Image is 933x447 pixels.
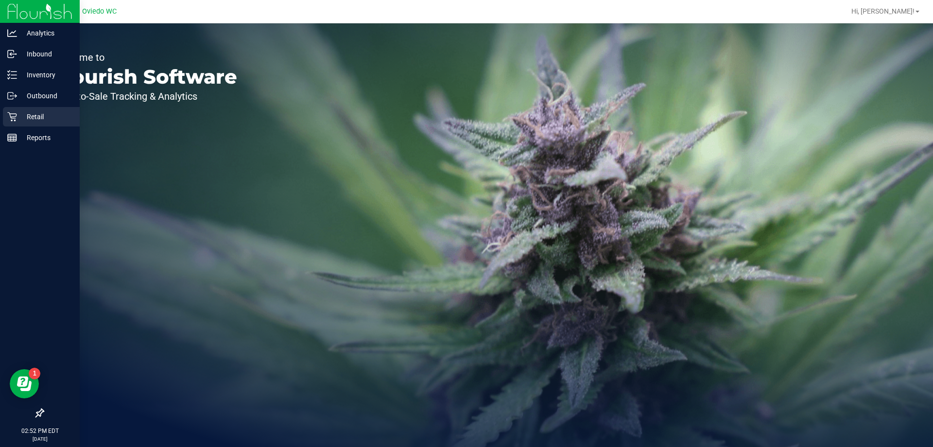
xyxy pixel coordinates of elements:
[29,368,40,379] iframe: Resource center unread badge
[17,48,75,60] p: Inbound
[17,90,75,102] p: Outbound
[17,132,75,143] p: Reports
[7,70,17,80] inline-svg: Inventory
[4,427,75,435] p: 02:52 PM EDT
[10,369,39,398] iframe: Resource center
[7,133,17,143] inline-svg: Reports
[851,7,915,15] span: Hi, [PERSON_NAME]!
[7,28,17,38] inline-svg: Analytics
[17,27,75,39] p: Analytics
[52,67,237,87] p: Flourish Software
[17,69,75,81] p: Inventory
[7,49,17,59] inline-svg: Inbound
[4,435,75,443] p: [DATE]
[17,111,75,123] p: Retail
[7,112,17,122] inline-svg: Retail
[82,7,117,16] span: Oviedo WC
[7,91,17,101] inline-svg: Outbound
[52,91,237,101] p: Seed-to-Sale Tracking & Analytics
[52,53,237,62] p: Welcome to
